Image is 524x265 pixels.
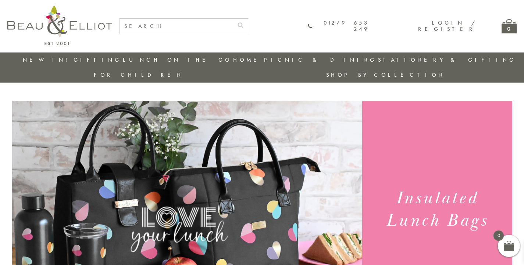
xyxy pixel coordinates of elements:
[326,71,445,79] a: Shop by collection
[120,19,233,34] input: SEARCH
[378,56,516,63] a: Stationery & Gifting
[74,56,121,63] a: Gifting
[502,19,517,33] a: 0
[371,187,503,232] h1: Insulated Lunch Bags
[94,71,183,79] a: For Children
[23,56,72,63] a: New in!
[264,56,377,63] a: Picnic & Dining
[418,19,476,33] a: Login / Register
[493,230,504,241] span: 0
[308,20,369,33] a: 01279 653 249
[123,56,232,63] a: Lunch On The Go
[7,6,112,45] img: logo
[233,56,263,63] a: Home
